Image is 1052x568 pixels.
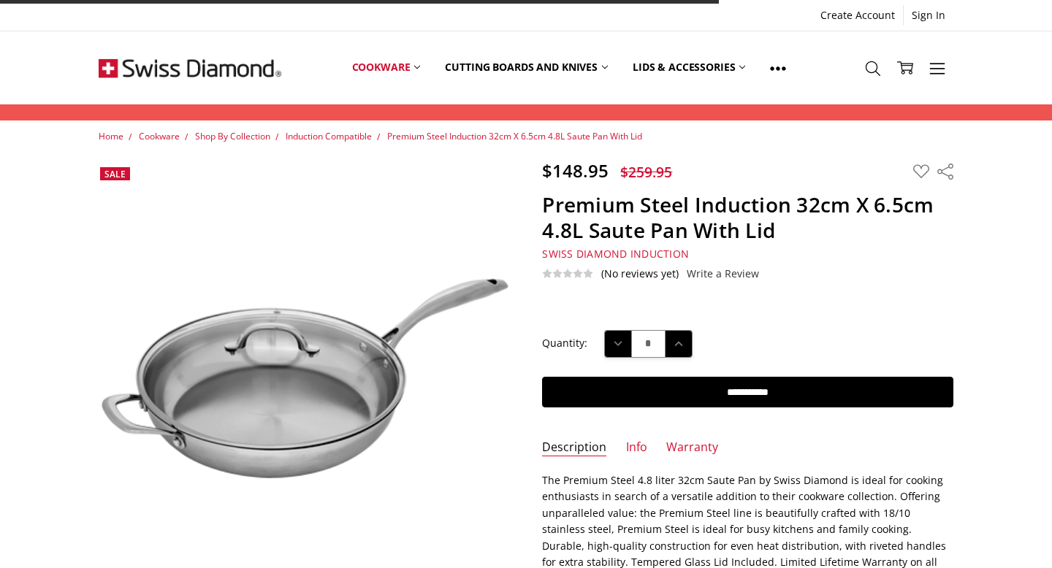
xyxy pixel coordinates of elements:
[387,130,642,142] a: Premium Steel Induction 32cm X 6.5cm 4.8L Saute Pan With Lid
[99,31,281,104] img: Free Shipping On Every Order
[626,440,647,456] a: Info
[286,130,372,142] a: Induction Compatible
[542,192,953,243] h1: Premium Steel Induction 32cm X 6.5cm 4.8L Saute Pan With Lid
[432,35,620,100] a: Cutting boards and knives
[620,162,672,182] span: $259.95
[104,168,126,180] span: Sale
[666,440,718,456] a: Warranty
[812,5,903,26] a: Create Account
[542,158,609,183] span: $148.95
[542,440,606,456] a: Description
[99,130,123,142] a: Home
[542,335,587,351] label: Quantity:
[904,5,953,26] a: Sign In
[758,35,798,101] a: Show All
[139,130,180,142] a: Cookware
[601,268,679,280] span: (No reviews yet)
[687,268,759,280] a: Write a Review
[340,35,433,100] a: Cookware
[195,130,270,142] a: Shop By Collection
[542,247,689,261] span: Swiss Diamond Induction
[620,35,758,100] a: Lids & Accessories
